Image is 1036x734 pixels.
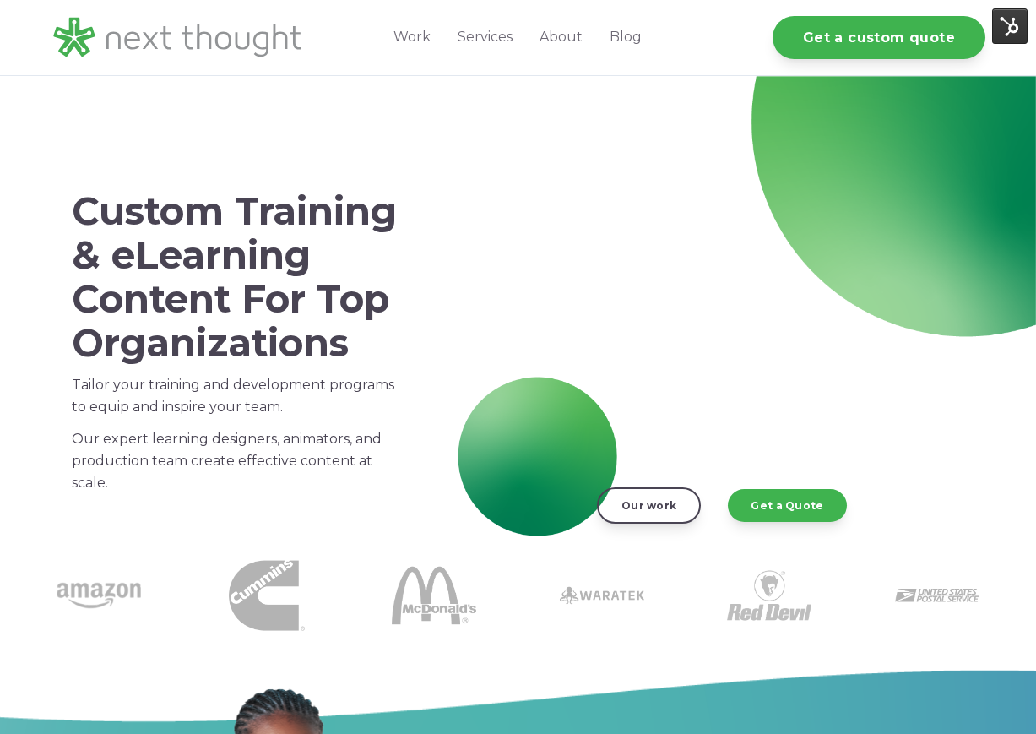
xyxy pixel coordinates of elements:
[773,16,985,59] a: Get a custom quote
[481,186,988,471] iframe: NextThought Reel
[560,553,644,638] img: Waratek logo
[57,553,141,638] img: amazon-1
[728,489,846,521] a: Get a Quote
[72,189,408,364] h1: Custom Training & eLearning Content For Top Organizations
[992,8,1028,44] img: HubSpot Tools Menu Toggle
[597,487,701,523] a: Our work
[72,428,408,494] p: Our expert learning designers, animators, and production team create effective content at scale.
[229,557,305,633] img: Cummins
[72,374,408,418] p: Tailor your training and development programs to equip and inspire your team.
[392,553,476,638] img: McDonalds 1
[727,553,811,638] img: Red Devil
[895,553,979,638] img: USPS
